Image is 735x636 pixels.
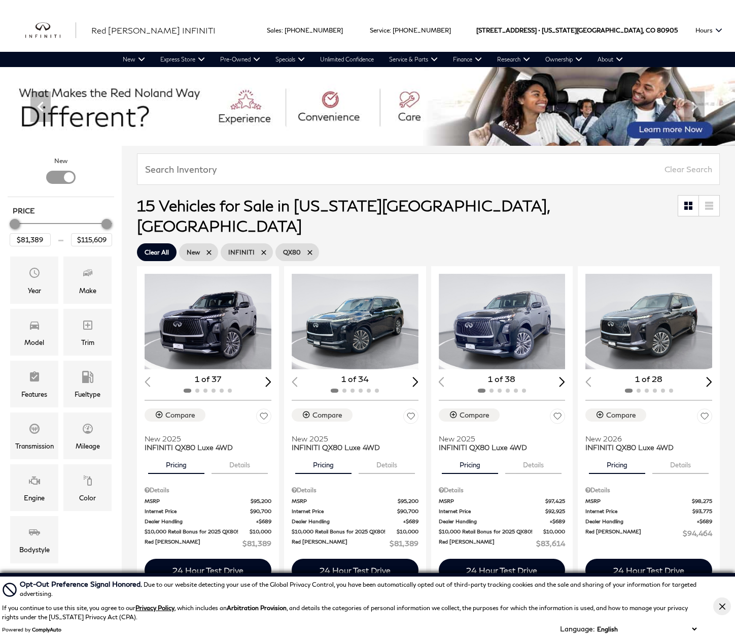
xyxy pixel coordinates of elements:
[19,544,50,555] div: Bodystyle
[10,464,58,511] div: EngineEngine
[585,518,697,525] span: Dealer Handling
[145,428,271,452] a: New 2025INFINITI QX80 Luxe 4WD
[439,486,566,495] div: Pricing Details - INFINITI QX80 Luxe 4WD
[268,52,312,67] a: Specials
[292,486,418,495] div: Pricing Details - INFINITI QX80 Luxe 4WD
[439,528,566,535] a: $10,000 Retail Bonus for 2025 QX80! $10,000
[292,538,390,549] span: Red [PERSON_NAME]
[445,52,489,67] a: Finance
[10,516,58,563] div: BodystyleBodystyle
[292,528,397,535] span: $10,000 Retail Bonus for 2025 QX80!
[82,264,94,284] span: Make
[148,452,204,474] button: pricing tab
[403,518,418,525] span: $689
[439,443,558,452] span: INFINITI QX80 Luxe 4WD
[25,22,76,39] img: INFINITI
[439,497,566,505] a: MSRP $97,425
[79,285,96,296] div: Make
[145,518,256,525] span: Dealer Handling
[439,408,500,422] button: Compare Vehicle
[381,52,445,67] a: Service & Parts
[585,507,712,515] a: Internet Price $93,775
[145,507,271,515] a: Internet Price $90,700
[145,373,271,385] div: 1 of 37
[585,497,712,505] a: MSRP $98,275
[10,215,112,246] div: Price
[24,492,45,503] div: Engine
[439,528,544,535] span: $10,000 Retail Bonus for 2025 QX80!
[75,389,100,400] div: Fueltype
[585,528,683,538] span: Red [PERSON_NAME]
[312,52,381,67] a: Unlimited Confidence
[683,528,712,538] span: $94,464
[545,507,565,515] span: $92,925
[476,26,678,34] a: [STREET_ADDRESS] • [US_STATE][GEOGRAPHIC_DATA], CO 80905
[292,274,418,369] img: 2025 INFINITI QX80 Luxe 4WD 1
[398,497,418,505] span: $95,200
[79,492,96,503] div: Color
[256,518,271,525] span: $689
[359,452,415,474] button: details tab
[212,452,268,474] button: details tab
[536,538,565,549] span: $83,614
[684,91,705,122] div: Next
[10,361,58,407] div: FeaturesFeatures
[489,52,538,67] a: Research
[439,538,537,549] span: Red [PERSON_NAME]
[242,538,271,549] span: $81,389
[713,597,731,615] button: Close Button
[145,518,271,525] a: Dealer Handling $689
[250,507,271,515] span: $90,700
[10,257,58,303] div: YearYear
[28,420,41,440] span: Transmission
[585,559,712,582] div: 24 Hour Test Drive - INFINITI QX80 Luxe 4WD
[439,538,566,549] a: Red [PERSON_NAME] $83,614
[320,565,391,575] div: 24 Hour Test Drive
[21,389,47,400] div: Features
[63,464,112,511] div: ColorColor
[585,428,712,452] a: New 2026INFINITI QX80 Luxe 4WD
[646,9,655,52] span: CO
[697,408,712,427] button: Save Vehicle
[292,497,398,505] span: MSRP
[145,538,242,549] span: Red [PERSON_NAME]
[292,408,353,422] button: Compare Vehicle
[76,440,100,452] div: Mileage
[545,497,565,505] span: $97,425
[292,497,418,505] a: MSRP $95,200
[71,233,112,246] input: Maximum
[63,309,112,356] div: TrimTrim
[543,528,565,535] span: $10,000
[348,127,359,137] span: Go to slide 3
[135,604,174,612] a: Privacy Policy
[466,565,537,575] div: 24 Hour Test Drive
[292,507,397,515] span: Internet Price
[145,434,264,443] span: New 2025
[439,434,558,443] span: New 2025
[697,518,712,525] span: $689
[439,559,566,582] div: 24 Hour Test Drive - INFINITI QX80 Luxe 4WD
[282,26,283,34] span: :
[20,580,144,588] span: Opt-Out Preference Signal Honored .
[63,257,112,303] div: MakeMake
[292,559,418,582] div: 24 Hour Test Drive - INFINITI QX80 Luxe 4WD
[267,26,282,34] span: Sales
[256,408,271,427] button: Save Vehicle
[550,408,565,427] button: Save Vehicle
[54,156,67,166] label: New
[292,518,403,525] span: Dealer Handling
[13,206,109,215] h5: Price
[283,246,301,259] span: QX80
[585,486,712,495] div: Pricing Details - INFINITI QX80 Luxe 4WD
[439,373,566,385] div: 1 of 38
[28,368,41,389] span: Features
[690,9,727,52] button: Open the hours dropdown
[82,316,94,337] span: Trim
[560,625,594,632] div: Language:
[91,25,216,35] span: Red [PERSON_NAME] INFINITI
[292,434,411,443] span: New 2025
[145,443,264,452] span: INFINITI QX80 Luxe 4WD
[250,528,271,535] span: $10,000
[585,443,705,452] span: INFINITI QX80 Luxe 4WD
[585,528,712,538] a: Red [PERSON_NAME] $94,464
